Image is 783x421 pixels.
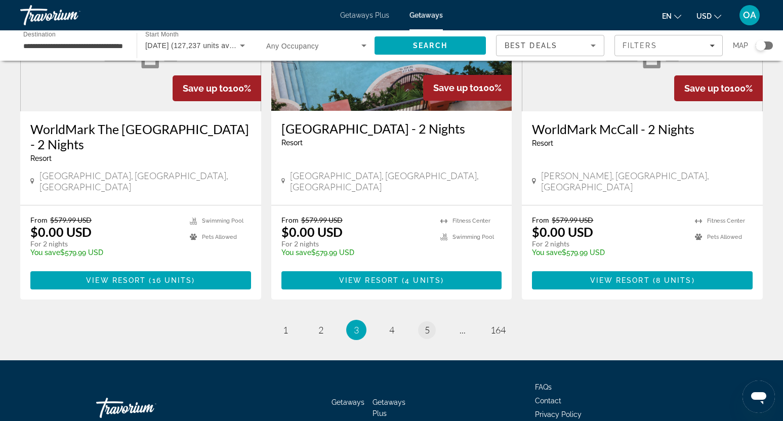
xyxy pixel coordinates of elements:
p: For 2 nights [532,239,685,248]
span: Pets Allowed [202,234,237,240]
span: 4 units [405,276,441,284]
span: [DATE] (127,237 units available) [145,41,254,50]
span: Any Occupancy [266,42,319,50]
span: Destination [23,31,56,37]
p: $0.00 USD [532,224,593,239]
button: View Resort(4 units) [281,271,502,289]
span: Save up to [684,83,730,94]
span: [PERSON_NAME], [GEOGRAPHIC_DATA], [GEOGRAPHIC_DATA] [541,170,753,192]
span: ... [460,324,466,335]
mat-select: Sort by [505,39,596,52]
a: Travorium [20,2,121,28]
div: 100% [173,75,261,101]
button: User Menu [736,5,763,26]
span: Filters [623,41,657,50]
a: Privacy Policy [535,410,582,418]
button: View Resort(16 units) [30,271,251,289]
span: 164 [490,324,506,335]
span: Swimming Pool [452,234,494,240]
span: ( ) [399,276,444,284]
a: Contact [535,397,561,405]
span: Swimming Pool [202,218,243,224]
span: Resort [30,154,52,162]
button: Change language [662,9,681,23]
a: Getaways [332,398,364,406]
p: $579.99 USD [281,248,431,257]
span: View Resort [86,276,146,284]
span: [GEOGRAPHIC_DATA], [GEOGRAPHIC_DATA], [GEOGRAPHIC_DATA] [39,170,251,192]
p: For 2 nights [30,239,180,248]
span: OA [743,10,756,20]
input: Select destination [23,40,123,52]
span: Pets Allowed [707,234,742,240]
p: $0.00 USD [30,224,92,239]
p: $579.99 USD [532,248,685,257]
span: From [281,216,299,224]
span: You save [30,248,60,257]
p: For 2 nights [281,239,431,248]
span: 16 units [152,276,192,284]
span: 3 [354,324,359,335]
span: You save [532,248,562,257]
div: 100% [674,75,763,101]
a: [GEOGRAPHIC_DATA] - 2 Nights [281,121,502,136]
a: FAQs [535,383,552,391]
span: en [662,12,672,20]
span: Search [413,41,447,50]
button: Filters [614,35,723,56]
span: $579.99 USD [301,216,343,224]
p: $579.99 USD [30,248,180,257]
span: Resort [281,139,303,147]
span: 2 [318,324,323,335]
button: Search [375,36,486,55]
nav: Pagination [20,320,763,340]
span: Map [733,38,748,53]
span: $579.99 USD [552,216,593,224]
span: 5 [425,324,430,335]
span: You save [281,248,311,257]
a: WorldMark The [GEOGRAPHIC_DATA] - 2 Nights [30,121,251,152]
span: From [30,216,48,224]
span: Best Deals [505,41,557,50]
span: Save up to [183,83,228,94]
span: Fitness Center [707,218,745,224]
span: Start Month [145,31,179,38]
span: USD [696,12,712,20]
a: Getaways [409,11,443,19]
div: 100% [423,75,512,101]
span: Fitness Center [452,218,490,224]
span: 1 [283,324,288,335]
span: 8 units [656,276,692,284]
span: From [532,216,549,224]
span: [GEOGRAPHIC_DATA], [GEOGRAPHIC_DATA], [GEOGRAPHIC_DATA] [290,170,502,192]
span: $579.99 USD [50,216,92,224]
p: $0.00 USD [281,224,343,239]
span: ( ) [146,276,195,284]
button: Change currency [696,9,721,23]
span: 4 [389,324,394,335]
a: Getaways Plus [373,398,405,417]
span: View Resort [339,276,399,284]
span: Save up to [433,82,479,93]
a: Getaways Plus [340,11,389,19]
a: WorldMark McCall - 2 Nights [532,121,753,137]
span: Resort [532,139,553,147]
span: ( ) [650,276,695,284]
button: View Resort(8 units) [532,271,753,289]
iframe: Button to launch messaging window [743,381,775,413]
span: View Resort [590,276,650,284]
